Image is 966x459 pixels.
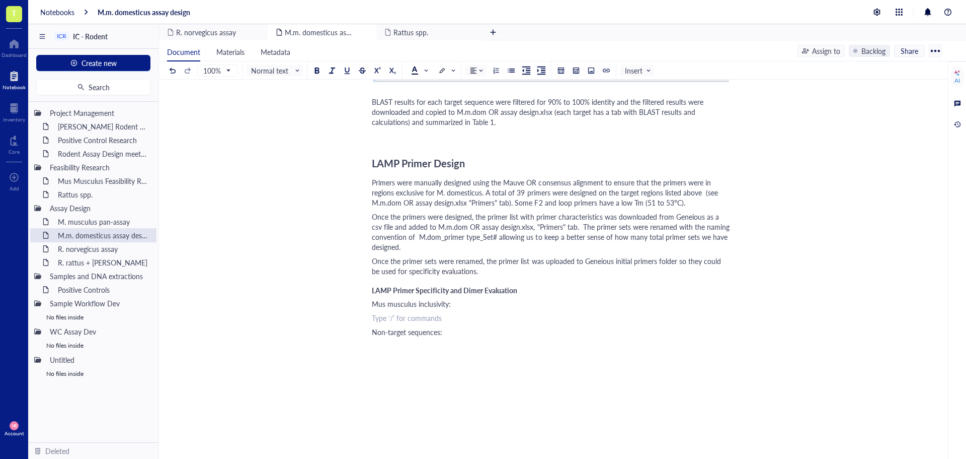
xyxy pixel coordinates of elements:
button: Create new [36,55,150,71]
div: [PERSON_NAME] Rodent Test Full Proposal [53,119,152,134]
span: 100% [203,66,230,75]
a: Notebooks [40,8,74,17]
a: Notebook [3,68,26,90]
div: Sample Workflow Dev [45,296,152,310]
span: IC - Rodent [73,31,108,41]
span: Document [167,47,200,57]
span: Normal text [251,66,300,75]
div: M. musculus pan-assay [53,215,152,229]
div: Notebook [3,84,26,90]
div: Dashboard [2,52,27,58]
div: R. norvegicus assay [53,242,152,256]
span: T [12,7,17,19]
span: MB [12,424,16,428]
a: Core [9,133,20,155]
div: Mus Musculus Feasibility Research [53,174,152,188]
button: Share [894,45,925,57]
span: Create new [82,59,117,67]
div: Add [10,185,19,191]
div: Inventory [3,116,25,122]
span: Once the primers were designed, the primer list with primer characteristics was downloaded from G... [372,212,732,252]
div: Deleted [45,445,69,456]
span: Once the primer sets were renamed, the primer list was uploaded to Geneious initial primers folde... [372,256,723,276]
div: R. rattus + [PERSON_NAME] [53,255,152,270]
div: Rodent Assay Design meeting_[DATE] [53,147,152,161]
a: Dashboard [2,36,27,58]
span: LAMP Primer Specificity and Dimer Evaluation [372,285,517,295]
div: Assay Design [45,201,152,215]
span: BLAST results for each target sequence were filtered for 90% to 100% identity and the filtered re... [372,97,705,127]
div: Untitled [45,353,152,367]
div: AI [954,77,960,85]
span: LAMP Primer Design [372,156,465,170]
div: WC Assay Dev [45,324,152,339]
span: Search [89,83,110,91]
div: Core [9,149,20,155]
span: Materials [216,47,245,57]
div: ICR [57,33,66,40]
span: Insert [625,66,652,75]
div: Rattus spp. [53,187,152,202]
button: Search [36,79,150,95]
div: Account [5,430,24,436]
a: M.m. domesticus assay design [98,8,190,17]
div: Positive Control Research [53,133,152,147]
div: Samples and DNA extractions [45,269,152,283]
div: Feasibility Research [45,160,152,174]
span: Share [901,46,918,55]
span: Mus musculus inclusivity: [372,299,451,309]
div: No files inside [30,339,156,353]
div: No files inside [30,367,156,381]
div: M.m. domesticus assay design [53,228,152,242]
span: Non-target sequences: [372,327,442,337]
span: Primers were manually designed using the Mauve OR consensus alignment to ensure that the primers ... [372,177,720,208]
div: No files inside [30,310,156,324]
span: Metadata [261,47,290,57]
div: Project Management [45,106,152,120]
div: Assign to [812,45,840,56]
div: Backlog [861,45,886,56]
div: Positive Controls [53,283,152,297]
a: Inventory [3,100,25,122]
